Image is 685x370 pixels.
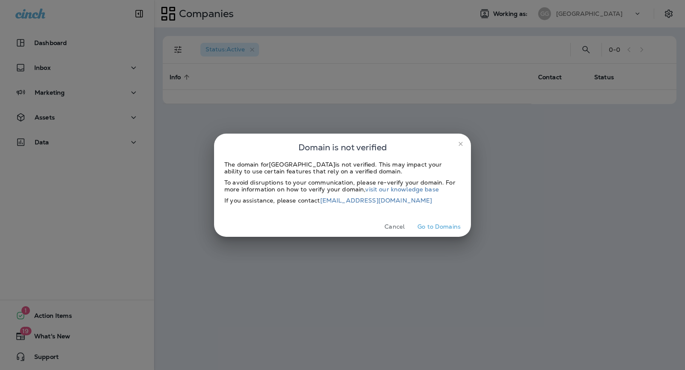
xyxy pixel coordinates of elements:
[378,220,411,233] button: Cancel
[414,220,464,233] button: Go to Domains
[298,140,387,154] span: Domain is not verified
[224,197,461,204] div: If you assistance, please contact
[320,197,432,204] a: [EMAIL_ADDRESS][DOMAIN_NAME]
[224,179,461,193] div: To avoid disruptions to your communication, please re-verify your domain. For more information on...
[454,137,468,151] button: close
[224,161,461,175] div: The domain for [GEOGRAPHIC_DATA] is not verified. This may impact your ability to use certain fea...
[365,185,438,193] a: visit our knowledge base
